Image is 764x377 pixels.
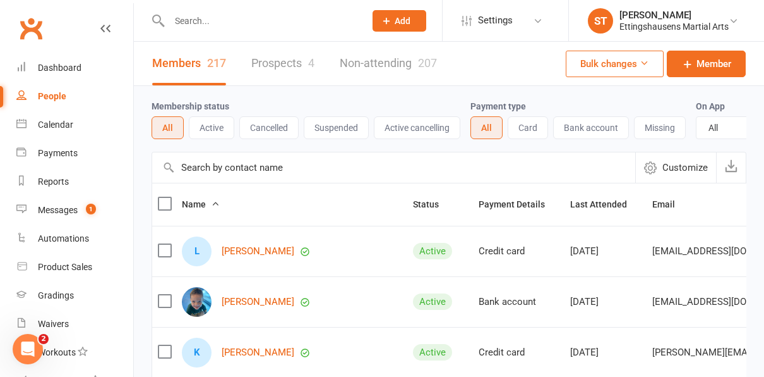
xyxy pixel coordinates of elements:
[570,197,641,212] button: Last Attended
[479,197,559,212] button: Payment Details
[189,116,234,139] button: Active
[470,116,503,139] button: All
[38,233,89,244] div: Automations
[395,16,410,26] span: Add
[16,225,133,253] a: Automations
[165,12,356,30] input: Search...
[16,310,133,338] a: Waivers
[38,262,92,272] div: Product Sales
[373,10,426,32] button: Add
[38,347,76,357] div: Workouts
[86,204,96,214] span: 1
[635,152,716,183] button: Customize
[182,287,212,317] img: Parker
[413,197,453,212] button: Status
[16,82,133,111] a: People
[413,344,452,361] div: Active
[619,9,729,21] div: [PERSON_NAME]
[470,101,526,111] label: Payment type
[38,176,69,187] div: Reports
[308,56,314,70] div: 4
[479,199,559,209] span: Payment Details
[38,148,78,158] div: Payments
[696,56,731,71] span: Member
[413,199,453,209] span: Status
[16,111,133,139] a: Calendar
[570,297,641,307] div: [DATE]
[16,253,133,281] a: Product Sales
[222,246,294,257] a: [PERSON_NAME]
[239,116,299,139] button: Cancelled
[418,56,437,70] div: 207
[413,243,452,259] div: Active
[374,116,460,139] button: Active cancelling
[634,116,686,139] button: Missing
[222,297,294,307] a: [PERSON_NAME]
[16,168,133,196] a: Reports
[662,160,708,175] span: Customize
[508,116,548,139] button: Card
[619,21,729,32] div: Ettingshausens Martial Arts
[16,281,133,310] a: Gradings
[413,294,452,310] div: Active
[570,246,641,257] div: [DATE]
[696,101,725,111] label: On App
[304,116,369,139] button: Suspended
[152,42,226,85] a: Members217
[152,116,184,139] button: All
[15,13,47,44] a: Clubworx
[152,101,229,111] label: Membership status
[652,197,689,212] button: Email
[182,197,220,212] button: Name
[667,51,746,77] a: Member
[566,51,664,77] button: Bulk changes
[16,338,133,367] a: Workouts
[588,8,613,34] div: ST
[182,338,212,368] div: Karl
[38,120,73,130] div: Calendar
[182,237,212,266] div: Lucas
[38,290,74,300] div: Gradings
[38,63,81,73] div: Dashboard
[38,91,66,101] div: People
[38,319,69,329] div: Waivers
[16,139,133,168] a: Payments
[479,297,559,307] div: Bank account
[570,199,641,209] span: Last Attended
[152,152,635,183] input: Search by contact name
[478,6,513,35] span: Settings
[38,205,78,215] div: Messages
[479,347,559,358] div: Credit card
[652,199,689,209] span: Email
[182,199,220,209] span: Name
[13,334,43,364] iframe: Intercom live chat
[222,347,294,358] a: [PERSON_NAME]
[251,42,314,85] a: Prospects4
[16,196,133,225] a: Messages 1
[340,42,437,85] a: Non-attending207
[39,334,49,344] span: 2
[479,246,559,257] div: Credit card
[570,347,641,358] div: [DATE]
[16,54,133,82] a: Dashboard
[207,56,226,70] div: 217
[553,116,629,139] button: Bank account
